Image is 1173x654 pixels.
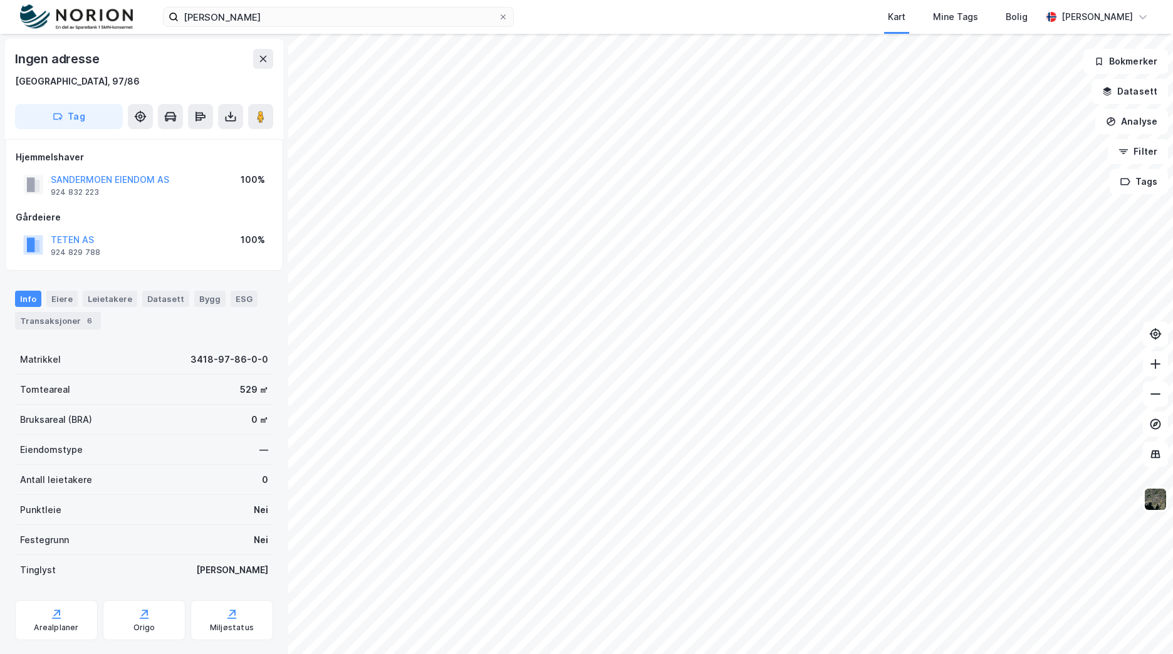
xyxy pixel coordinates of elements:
div: Kart [888,9,905,24]
button: Datasett [1092,79,1168,104]
div: 924 832 223 [51,187,99,197]
div: Transaksjoner [15,312,101,330]
div: Antall leietakere [20,472,92,487]
div: 529 ㎡ [240,382,268,397]
div: Bolig [1006,9,1028,24]
div: [PERSON_NAME] [196,563,268,578]
img: norion-logo.80e7a08dc31c2e691866.png [20,4,133,30]
div: Nei [254,502,268,517]
div: 100% [241,172,265,187]
div: Kontrollprogram for chat [1110,594,1173,654]
div: Gårdeiere [16,210,273,225]
div: Datasett [142,291,189,307]
div: 0 ㎡ [251,412,268,427]
div: 0 [262,472,268,487]
div: Festegrunn [20,532,69,548]
div: Eiendomstype [20,442,83,457]
div: Punktleie [20,502,61,517]
div: Tinglyst [20,563,56,578]
div: Eiere [46,291,78,307]
div: Matrikkel [20,352,61,367]
div: Nei [254,532,268,548]
button: Tags [1110,169,1168,194]
div: Tomteareal [20,382,70,397]
div: Bruksareal (BRA) [20,412,92,427]
button: Tag [15,104,123,129]
div: 3418-97-86-0-0 [190,352,268,367]
div: Hjemmelshaver [16,150,273,165]
div: 6 [83,314,96,327]
div: Info [15,291,41,307]
button: Analyse [1095,109,1168,134]
div: — [259,442,268,457]
div: Bygg [194,291,226,307]
input: Søk på adresse, matrikkel, gårdeiere, leietakere eller personer [179,8,498,26]
div: [GEOGRAPHIC_DATA], 97/86 [15,74,140,89]
div: Origo [133,623,155,633]
div: 924 829 788 [51,247,100,257]
div: Mine Tags [933,9,978,24]
div: ESG [231,291,258,307]
div: 100% [241,232,265,247]
div: Arealplaner [34,623,78,633]
img: 9k= [1144,487,1167,511]
div: [PERSON_NAME] [1061,9,1133,24]
div: Miljøstatus [210,623,254,633]
button: Bokmerker [1083,49,1168,74]
div: Leietakere [83,291,137,307]
button: Filter [1108,139,1168,164]
div: Ingen adresse [15,49,102,69]
iframe: Chat Widget [1110,594,1173,654]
